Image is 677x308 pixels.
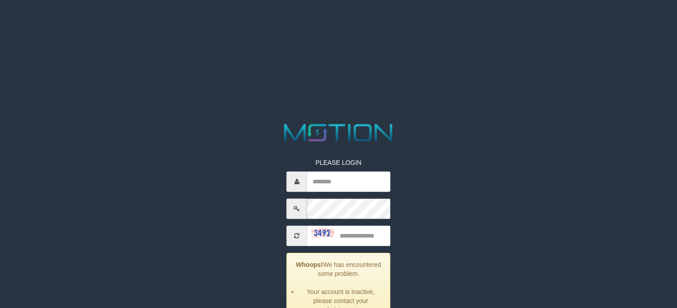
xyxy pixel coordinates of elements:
img: captcha [312,229,334,238]
img: MOTION_logo.png [279,121,397,145]
p: PLEASE LOGIN [287,158,391,167]
strong: Whoops! [296,261,323,268]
